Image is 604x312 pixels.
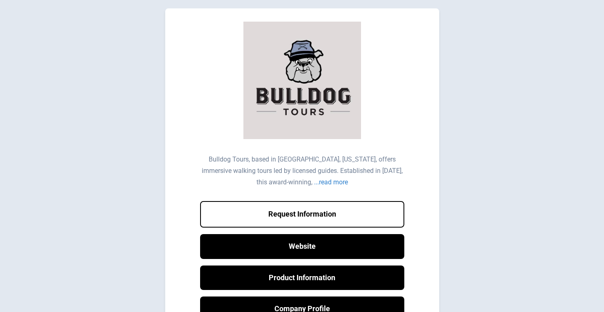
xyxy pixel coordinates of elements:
a: Product Information [200,266,404,290]
div: ...read more [314,178,348,186]
button: Request Information [200,201,404,228]
a: Website [200,234,404,259]
img: Bulldog Tours Logo [243,22,361,139]
div: Bulldog Tours, based in [GEOGRAPHIC_DATA], [US_STATE], offers immersive walking tours led by lice... [202,155,403,186]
